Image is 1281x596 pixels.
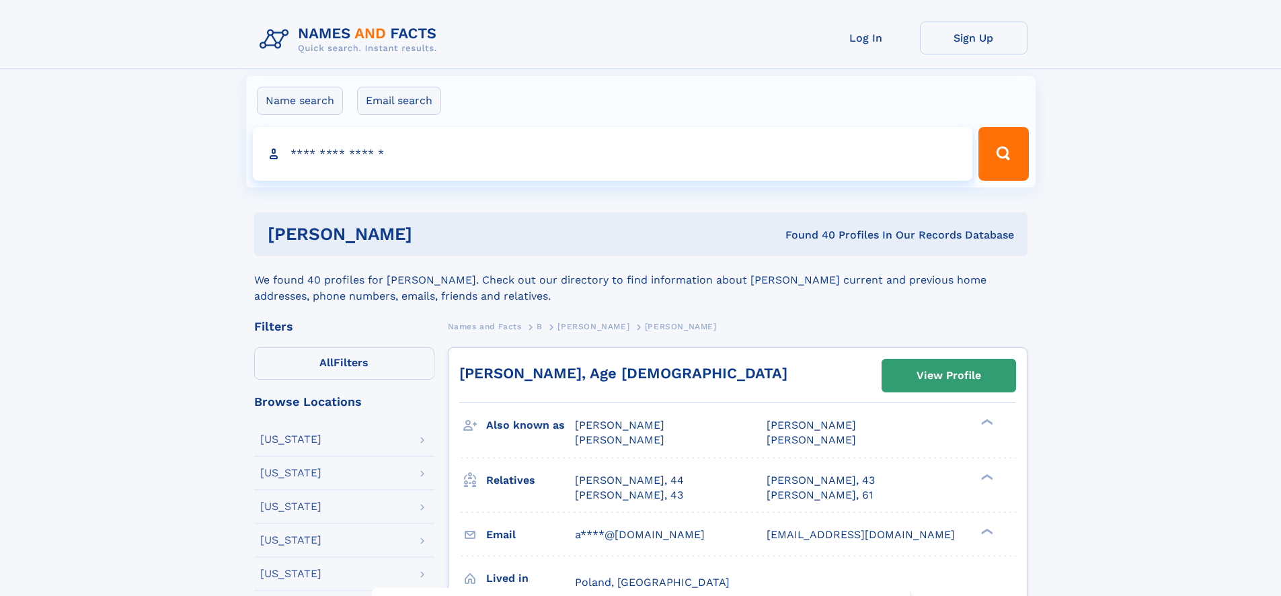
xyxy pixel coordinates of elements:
[978,418,994,427] div: ❯
[537,322,543,331] span: B
[767,528,955,541] span: [EMAIL_ADDRESS][DOMAIN_NAME]
[812,22,920,54] a: Log In
[260,434,321,445] div: [US_STATE]
[486,414,575,437] h3: Also known as
[978,127,1028,181] button: Search Button
[557,322,629,331] span: [PERSON_NAME]
[486,469,575,492] h3: Relatives
[260,568,321,579] div: [US_STATE]
[978,527,994,536] div: ❯
[575,419,664,431] span: [PERSON_NAME]
[598,228,1014,243] div: Found 40 Profiles In Our Records Database
[486,523,575,546] h3: Email
[260,535,321,546] div: [US_STATE]
[767,488,873,503] a: [PERSON_NAME], 61
[575,433,664,446] span: [PERSON_NAME]
[253,127,973,181] input: search input
[459,365,787,382] a: [PERSON_NAME], Age [DEMOGRAPHIC_DATA]
[319,356,334,369] span: All
[767,419,856,431] span: [PERSON_NAME]
[260,501,321,512] div: [US_STATE]
[767,433,856,446] span: [PERSON_NAME]
[767,473,875,488] a: [PERSON_NAME], 43
[575,488,683,503] a: [PERSON_NAME], 43
[254,396,434,408] div: Browse Locations
[260,468,321,478] div: [US_STATE]
[920,22,1027,54] a: Sign Up
[254,256,1027,304] div: We found 40 profiles for [PERSON_NAME]. Check out our directory to find information about [PERSON...
[254,321,434,333] div: Filters
[257,87,343,115] label: Name search
[645,322,717,331] span: [PERSON_NAME]
[357,87,441,115] label: Email search
[254,22,448,58] img: Logo Names and Facts
[882,359,1015,392] a: View Profile
[537,318,543,335] a: B
[254,347,434,380] label: Filters
[486,567,575,590] h3: Lived in
[557,318,629,335] a: [PERSON_NAME]
[575,473,684,488] a: [PERSON_NAME], 44
[448,318,522,335] a: Names and Facts
[268,226,599,243] h1: [PERSON_NAME]
[917,360,981,391] div: View Profile
[575,576,730,589] span: Poland, [GEOGRAPHIC_DATA]
[978,472,994,481] div: ❯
